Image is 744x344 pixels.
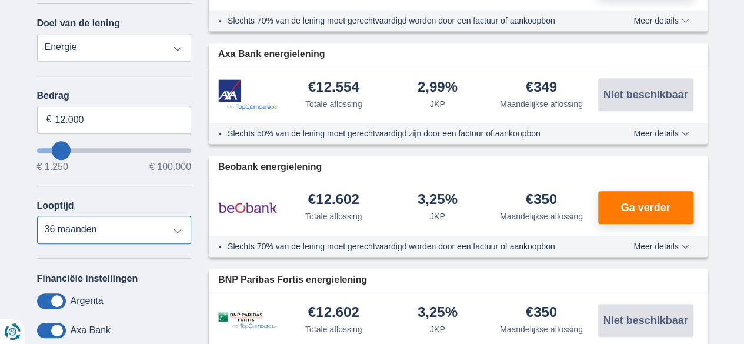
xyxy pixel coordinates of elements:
div: Totale aflossing [305,98,362,110]
div: Maandelijkse aflossing [500,211,583,222]
div: Maandelijkse aflossing [500,98,583,110]
div: 2,99% [418,80,458,96]
span: Meer details [633,129,689,138]
label: Doel van de lening [37,18,120,29]
div: €12.602 [308,305,359,321]
label: Financiële instellingen [37,273,138,284]
div: €349 [526,80,557,96]
label: Argenta [71,296,104,306]
span: Ga verder [620,202,670,213]
li: Slechts 70% van de lening moet gerechtvaardigd worden door een factuur of aankoopbon [228,241,590,252]
div: JKP [430,323,445,335]
img: product.pl.alt BNP Paribas Fortis [218,312,277,329]
span: € 100.000 [149,162,191,172]
span: BNP Paribas Fortis energielening [218,273,367,287]
img: product.pl.alt Beobank [218,193,277,222]
div: €12.602 [308,192,359,208]
div: 3,25% [418,192,458,208]
button: Ga verder [598,191,693,224]
button: Meer details [625,16,698,25]
span: Niet beschikbaar [603,315,688,326]
span: Meer details [633,16,689,25]
label: Bedrag [37,91,192,101]
span: € [46,113,52,126]
button: Niet beschikbaar [598,304,693,337]
button: Meer details [625,129,698,138]
div: JKP [430,211,445,222]
label: Axa Bank [71,325,111,336]
div: Totale aflossing [305,323,362,335]
span: Beobank energielening [218,161,322,174]
button: Meer details [625,242,698,251]
div: JKP [430,98,445,110]
span: Meer details [633,242,689,251]
input: wantToBorrow [37,148,192,153]
img: product.pl.alt Axa Bank [218,79,277,111]
div: Totale aflossing [305,211,362,222]
span: € 1.250 [37,162,68,172]
li: Slechts 70% van de lening moet gerechtvaardigd worden door een factuur of aankoopbon [228,15,590,26]
label: Looptijd [37,201,74,211]
div: €12.554 [308,80,359,96]
li: Slechts 50% van de lening moet gerechtvaardigd zijn door een factuur of aankoopbon [228,128,590,139]
button: Niet beschikbaar [598,78,693,111]
div: €350 [526,192,557,208]
span: Axa Bank energielening [218,48,325,61]
div: Maandelijkse aflossing [500,323,583,335]
div: €350 [526,305,557,321]
div: 3,25% [418,305,458,321]
span: Niet beschikbaar [603,89,688,100]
